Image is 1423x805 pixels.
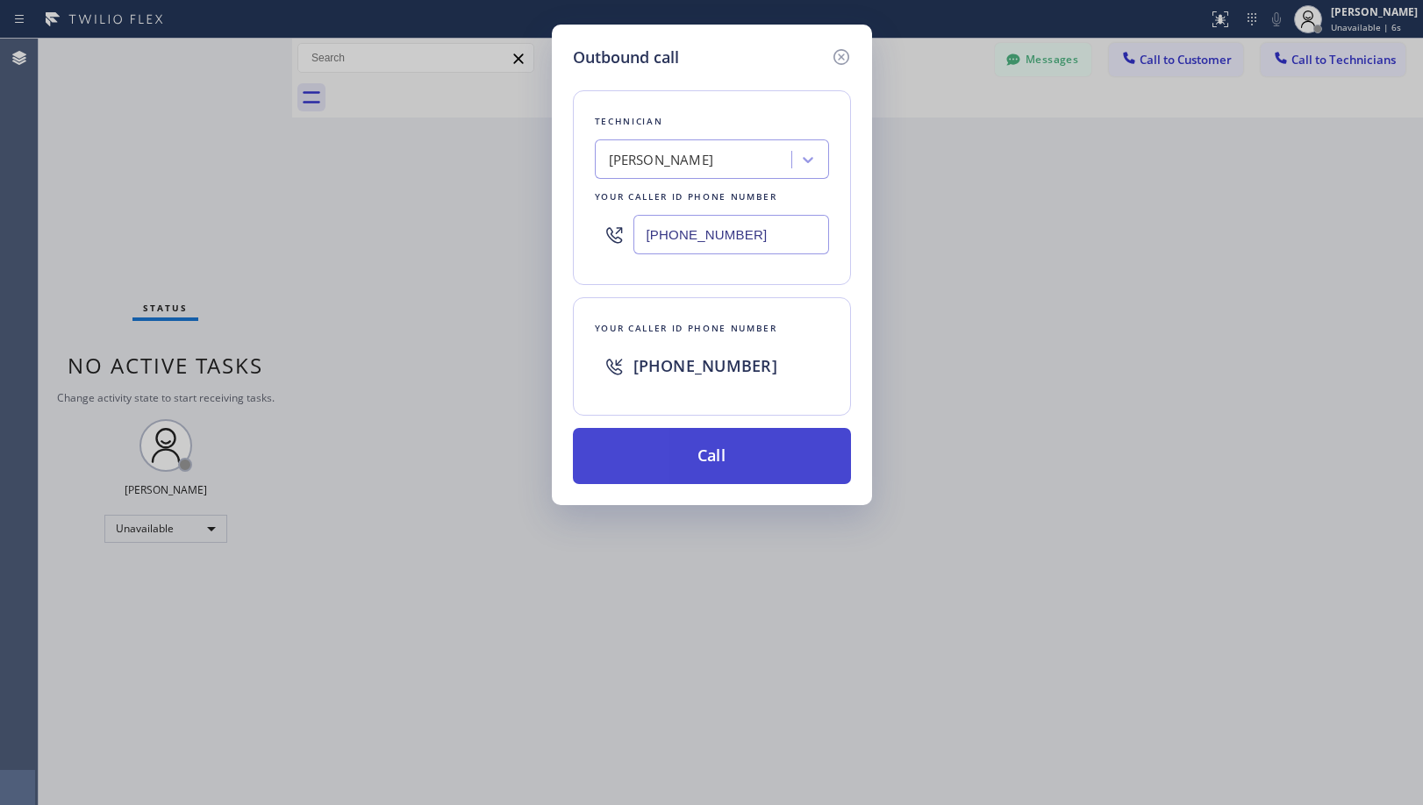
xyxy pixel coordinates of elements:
h5: Outbound call [573,46,679,69]
button: Call [573,428,851,484]
div: [PERSON_NAME] [609,150,714,170]
div: Your caller id phone number [595,319,829,338]
div: Your caller id phone number [595,188,829,206]
div: Technician [595,112,829,131]
input: (123) 456-7890 [633,215,829,254]
span: [PHONE_NUMBER] [633,355,777,376]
